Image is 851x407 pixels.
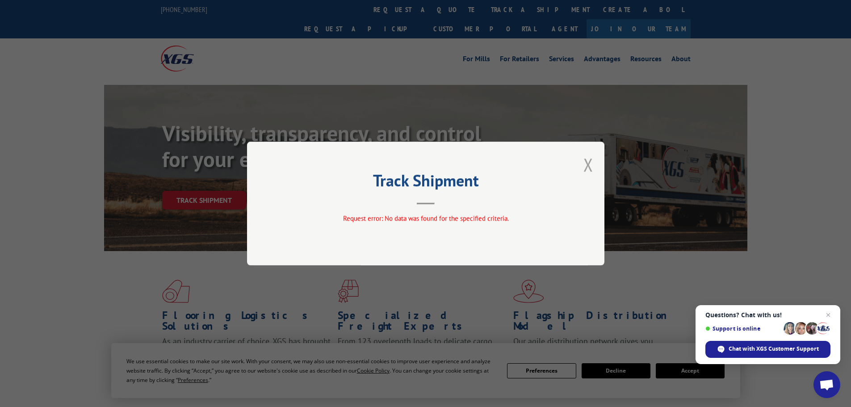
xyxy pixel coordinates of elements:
span: Chat with XGS Customer Support [729,345,819,353]
span: Request error: No data was found for the specified criteria. [343,214,508,222]
div: Chat with XGS Customer Support [705,341,830,358]
span: Support is online [705,325,780,332]
button: Close modal [583,153,593,176]
h2: Track Shipment [292,174,560,191]
span: Questions? Chat with us! [705,311,830,319]
div: Open chat [813,371,840,398]
span: Close chat [823,310,834,320]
